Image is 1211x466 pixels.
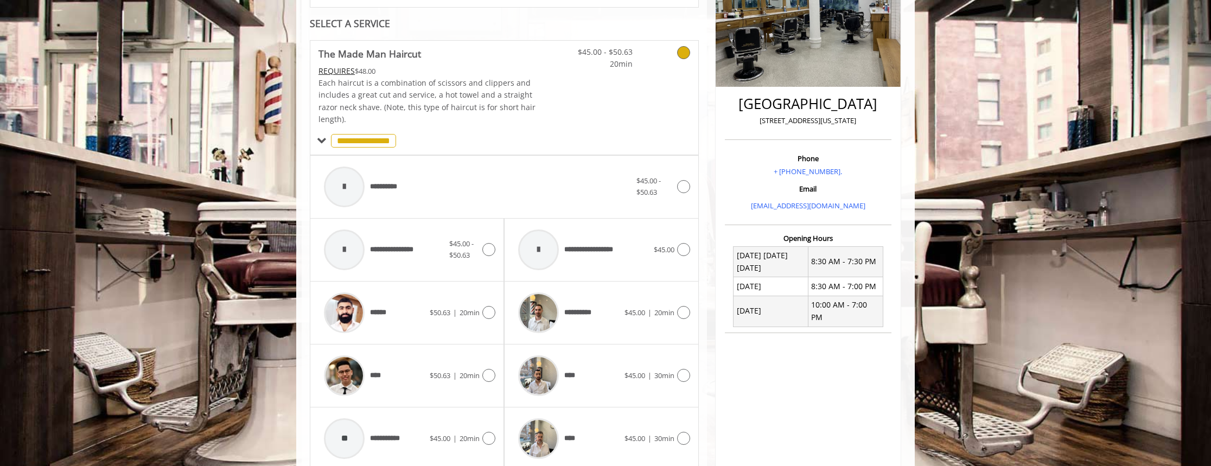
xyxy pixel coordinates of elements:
span: $50.63 [430,308,450,317]
h2: [GEOGRAPHIC_DATA] [728,96,889,112]
td: 8:30 AM - 7:00 PM [808,277,883,296]
p: [STREET_ADDRESS][US_STATE] [728,115,889,126]
span: This service needs some Advance to be paid before we block your appointment [318,66,355,76]
span: $45.00 [430,433,450,443]
h3: Opening Hours [725,234,891,242]
td: [DATE] [734,296,808,327]
span: 20min [460,371,480,380]
span: $45.00 [624,371,645,380]
span: $45.00 - $50.63 [636,176,661,197]
span: 20min [654,308,674,317]
span: | [453,308,457,317]
span: Each haircut is a combination of scissors and clippers and includes a great cut and service, a ho... [318,78,536,124]
span: 20min [460,433,480,443]
td: 10:00 AM - 7:00 PM [808,296,883,327]
span: 30min [654,371,674,380]
span: | [648,371,652,380]
span: $45.00 - $50.63 [449,239,474,260]
span: | [453,371,457,380]
div: SELECT A SERVICE [310,18,699,29]
span: 30min [654,433,674,443]
span: 20min [460,308,480,317]
span: $45.00 [624,433,645,443]
a: [EMAIL_ADDRESS][DOMAIN_NAME] [751,201,865,210]
div: $48.00 [318,65,537,77]
span: $45.00 [654,245,674,254]
h3: Email [728,185,889,193]
a: + [PHONE_NUMBER]. [774,167,842,176]
span: $45.00 - $50.63 [569,46,633,58]
span: | [648,433,652,443]
b: The Made Man Haircut [318,46,421,61]
h3: Phone [728,155,889,162]
span: $50.63 [430,371,450,380]
td: [DATE] [734,277,808,296]
span: 20min [569,58,633,70]
span: | [648,308,652,317]
span: | [453,433,457,443]
span: $45.00 [624,308,645,317]
td: 8:30 AM - 7:30 PM [808,246,883,277]
td: [DATE] [DATE] [DATE] [734,246,808,277]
